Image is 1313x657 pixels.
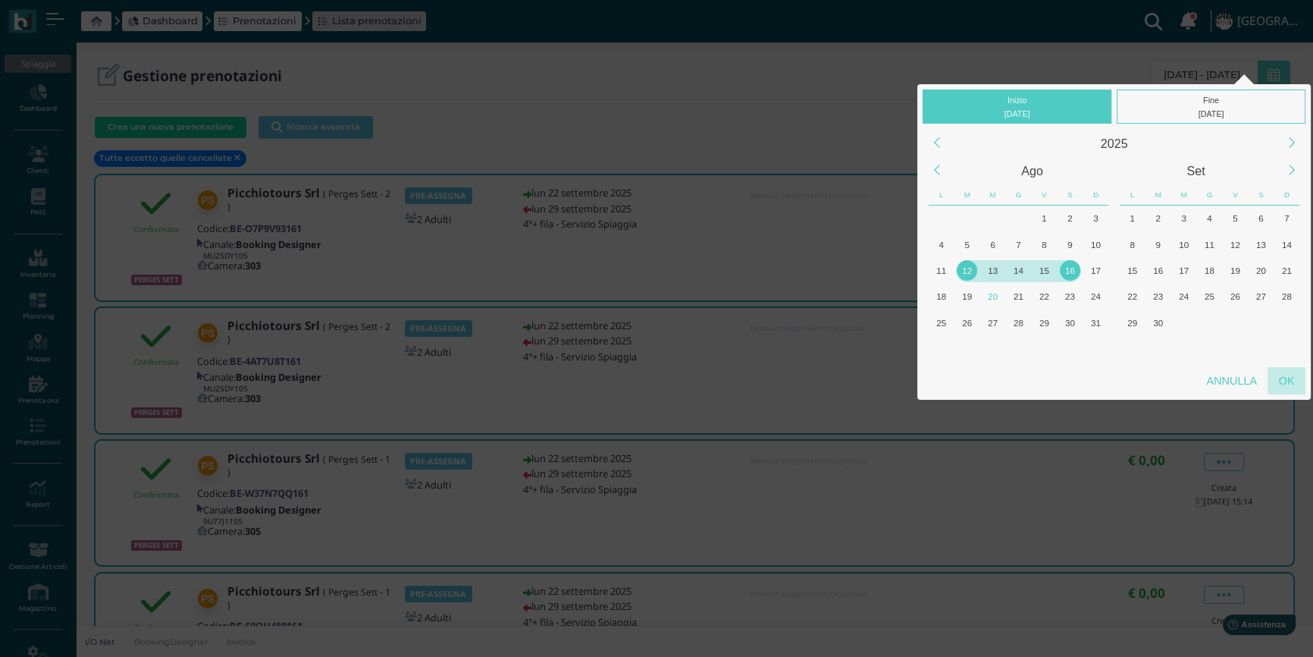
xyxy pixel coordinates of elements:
[1060,208,1080,228] div: 2
[1268,367,1305,395] div: OK
[982,313,1003,333] div: 27
[1145,310,1171,335] div: Martedì, Settembre 30
[1034,286,1054,306] div: 22
[1248,257,1274,283] div: Sabato, Settembre 20
[1148,313,1168,333] div: 30
[1145,257,1171,283] div: Martedì, Settembre 16
[1060,313,1080,333] div: 30
[1086,208,1106,228] div: 3
[1251,260,1271,281] div: 20
[920,127,953,159] div: Previous Year
[1277,286,1297,306] div: 28
[1006,184,1032,206] div: Giovedì
[1031,257,1057,283] div: Venerdì, Agosto 15
[1057,184,1083,206] div: Sabato
[1083,231,1108,257] div: Domenica, Agosto 10
[1006,310,1032,335] div: Giovedì, Agosto 28
[1086,234,1106,255] div: 10
[1251,208,1271,228] div: 6
[1060,234,1080,255] div: 9
[1199,260,1220,281] div: 18
[1122,313,1142,333] div: 29
[1199,234,1220,255] div: 11
[1122,286,1142,306] div: 22
[1006,206,1032,231] div: Giovedì, Luglio 31
[1197,284,1223,310] div: Giovedì, Settembre 25
[1120,107,1302,121] div: [DATE]
[1083,284,1108,310] div: Domenica, Agosto 24
[1006,257,1032,283] div: Giovedì, Agosto 14
[1197,231,1223,257] div: Giovedì, Settembre 11
[1274,184,1299,206] div: Domenica
[1148,234,1168,255] div: 9
[1057,257,1083,283] div: Sabato, Agosto 16
[1171,231,1197,257] div: Mercoledì, Settembre 10
[1120,206,1145,231] div: Lunedì, Settembre 1
[929,257,954,283] div: Lunedì, Agosto 11
[1083,310,1108,335] div: Domenica, Agosto 31
[1086,286,1106,306] div: 24
[929,284,954,310] div: Lunedì, Agosto 18
[929,335,954,361] div: Lunedì, Settembre 1
[957,260,977,281] div: 12
[1083,335,1108,361] div: Domenica, Settembre 7
[1222,310,1248,335] div: Venerdì, Ottobre 3
[980,257,1006,283] div: Mercoledì, Agosto 13
[1171,257,1197,283] div: Mercoledì, Settembre 17
[1248,184,1274,206] div: Sabato
[1225,234,1246,255] div: 12
[929,231,954,257] div: Lunedì, Agosto 4
[1083,184,1108,206] div: Domenica
[1032,184,1058,206] div: Venerdì
[951,130,1278,157] div: 2025
[1086,260,1106,281] div: 17
[1008,234,1029,255] div: 7
[1251,234,1271,255] div: 13
[1274,206,1299,231] div: Domenica, Settembre 7
[929,310,954,335] div: Lunedì, Agosto 25
[1197,206,1223,231] div: Giovedì, Settembre 4
[1195,367,1268,395] div: Annulla
[920,154,953,187] div: Previous Month
[957,286,977,306] div: 19
[1148,260,1168,281] div: 16
[1145,284,1171,310] div: Martedì, Settembre 23
[982,260,1003,281] div: 13
[1034,234,1054,255] div: 8
[980,206,1006,231] div: Mercoledì, Luglio 30
[1031,335,1057,361] div: Venerdì, Settembre 5
[1274,257,1299,283] div: Domenica, Settembre 21
[1174,234,1194,255] div: 10
[1275,154,1308,187] div: Next Month
[926,107,1108,121] div: [DATE]
[1174,260,1194,281] div: 17
[1120,310,1145,335] div: Lunedì, Settembre 29
[1122,234,1142,255] div: 8
[1197,184,1223,206] div: Giovedì
[1034,313,1054,333] div: 29
[1086,313,1106,333] div: 31
[982,234,1003,255] div: 6
[1171,335,1197,361] div: Mercoledì, Ottobre 8
[1223,184,1249,206] div: Venerdì
[1248,335,1274,361] div: Sabato, Ottobre 11
[45,12,100,24] span: Assistenza
[1120,257,1145,283] div: Lunedì, Settembre 15
[1199,286,1220,306] div: 25
[957,313,977,333] div: 26
[929,206,954,231] div: Lunedì, Luglio 28
[1031,231,1057,257] div: Venerdì, Agosto 8
[1248,206,1274,231] div: Sabato, Settembre 6
[1197,335,1223,361] div: Giovedì, Ottobre 9
[954,206,980,231] div: Martedì, Luglio 29
[954,257,980,283] div: Martedì, Agosto 12
[931,286,951,306] div: 18
[1122,208,1142,228] div: 1
[1225,260,1246,281] div: 19
[1248,231,1274,257] div: Sabato, Settembre 13
[1145,335,1171,361] div: Martedì, Ottobre 7
[1008,286,1029,306] div: 21
[954,184,980,206] div: Martedì
[1031,206,1057,231] div: Venerdì, Agosto 1
[1006,335,1032,361] div: Giovedì, Settembre 4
